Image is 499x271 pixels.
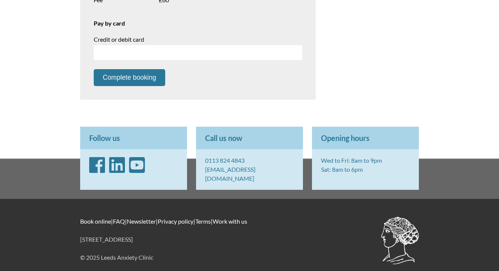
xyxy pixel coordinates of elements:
p: | | | | | [80,217,419,226]
i: LinkedIn [109,156,125,174]
a: Newsletter [127,218,156,225]
a: YouTube [129,166,145,173]
p: Call us now [196,127,303,149]
a: [EMAIL_ADDRESS][DOMAIN_NAME] [205,166,256,182]
iframe: Secure card payment input frame [99,49,297,56]
a: LinkedIn [109,166,125,173]
p: Follow us [80,127,187,149]
p: © 2025 Leeds Anxiety Clinic [80,253,419,262]
p: [STREET_ADDRESS] [80,235,419,244]
img: BACP accredited [381,217,419,264]
a: Book online [80,218,111,225]
p: Opening hours [312,127,419,149]
a: Privacy policy [158,218,193,225]
a: FAQ [113,218,125,225]
a: Facebook [89,166,105,173]
button: Complete booking [94,69,165,86]
a: Work with us [213,218,247,225]
label: Credit or debit card [94,36,302,43]
i: Facebook [89,156,105,174]
a: Terms [195,218,211,225]
i: YouTube [129,156,145,174]
p: Wed to Fri: 8am to 9pm Sat: 8am to 6pm [312,149,419,181]
th: Pay by card [89,15,307,31]
a: 0113 824 4843 [205,157,245,164]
